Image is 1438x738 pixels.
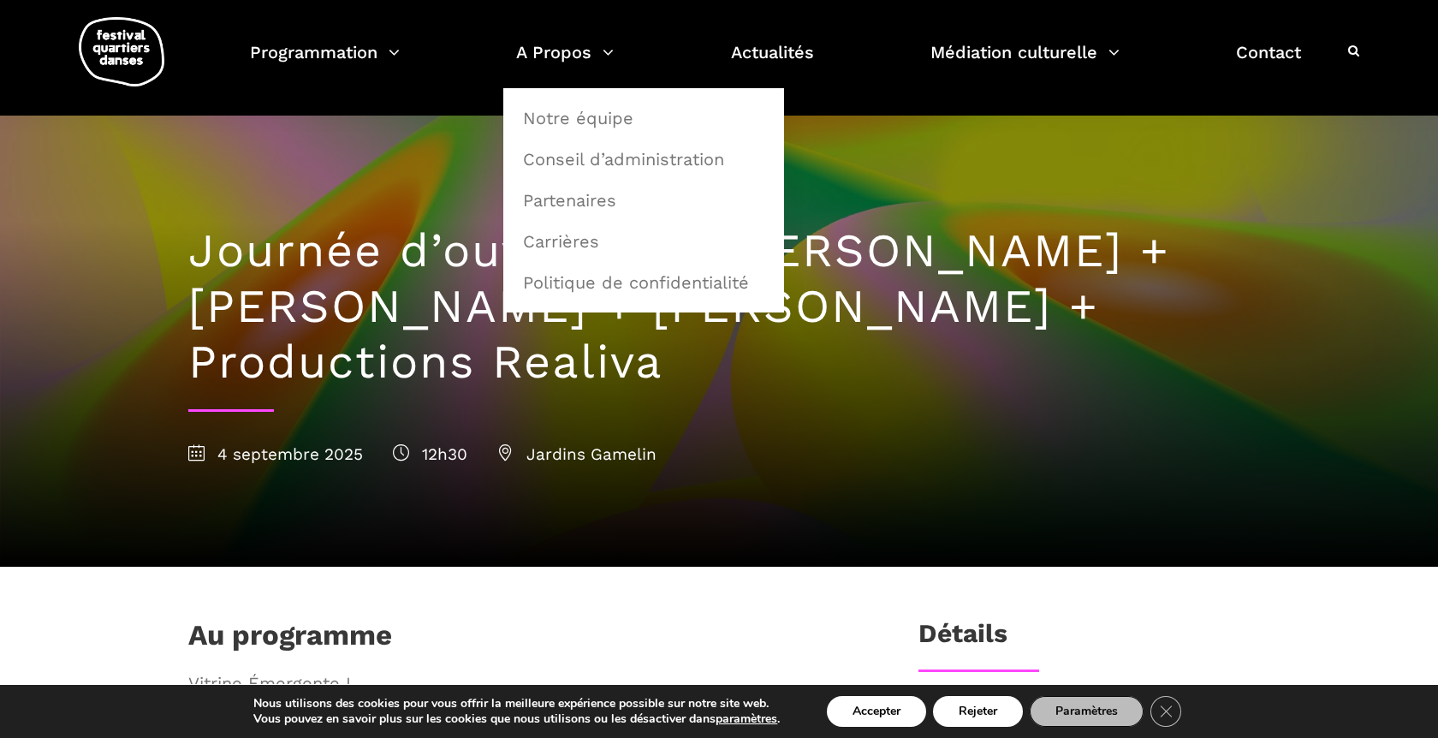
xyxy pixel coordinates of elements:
a: Médiation culturelle [930,38,1120,88]
span: Jardins Gamelin [497,444,657,464]
a: Politique de confidentialité [513,263,775,302]
button: paramètres [716,711,777,727]
span: 12h30 [393,444,467,464]
p: Vous pouvez en savoir plus sur les cookies que nous utilisons ou les désactiver dans . [253,711,780,727]
a: Conseil d’administration [513,140,775,179]
span: Vitrine Émergente I [188,670,863,697]
a: Contact [1236,38,1301,88]
a: Carrières [513,222,775,261]
a: A Propos [516,38,614,88]
h1: Au programme [188,618,392,661]
button: Rejeter [933,696,1023,727]
h3: Détails [918,618,1007,661]
button: Accepter [827,696,926,727]
h1: Journée d’ouverture : [PERSON_NAME] + [PERSON_NAME] + [PERSON_NAME] + Productions Realiva [188,223,1250,390]
p: Nous utilisons des cookies pour vous offrir la meilleure expérience possible sur notre site web. [253,696,780,711]
a: Actualités [731,38,814,88]
a: Notre équipe [513,98,775,138]
a: Partenaires [513,181,775,220]
button: Paramètres [1030,696,1144,727]
span: 4 septembre 2025 [188,444,363,464]
img: logo-fqd-med [79,17,164,86]
button: Close GDPR Cookie Banner [1150,696,1181,727]
a: Programmation [250,38,400,88]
